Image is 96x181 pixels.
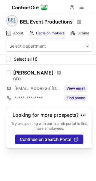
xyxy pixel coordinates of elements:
[13,70,53,76] div: [PERSON_NAME]
[14,57,37,62] span: Select all (1)
[64,95,88,101] button: Reveal Button
[20,18,73,25] h1: BEL Event Productions
[20,137,71,142] span: Continue on Search Portal
[13,31,23,36] span: About
[77,31,89,36] span: Similar
[15,135,83,144] button: Continue on Search Portal
[13,76,92,82] div: CEO
[14,86,60,91] span: [EMAIL_ADDRESS][DOMAIN_NAME]
[36,31,64,36] span: Decision makers
[9,43,46,49] div: Select department
[13,112,86,118] header: Looking for more prospects? 👀
[6,15,18,27] img: a1e627f605e277d9ebe1cc5202fabb70
[10,121,88,131] p: Try prospecting with our search portal to find more employees.
[64,85,88,91] button: Reveal Button
[12,4,48,11] img: ContactOut v5.3.10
